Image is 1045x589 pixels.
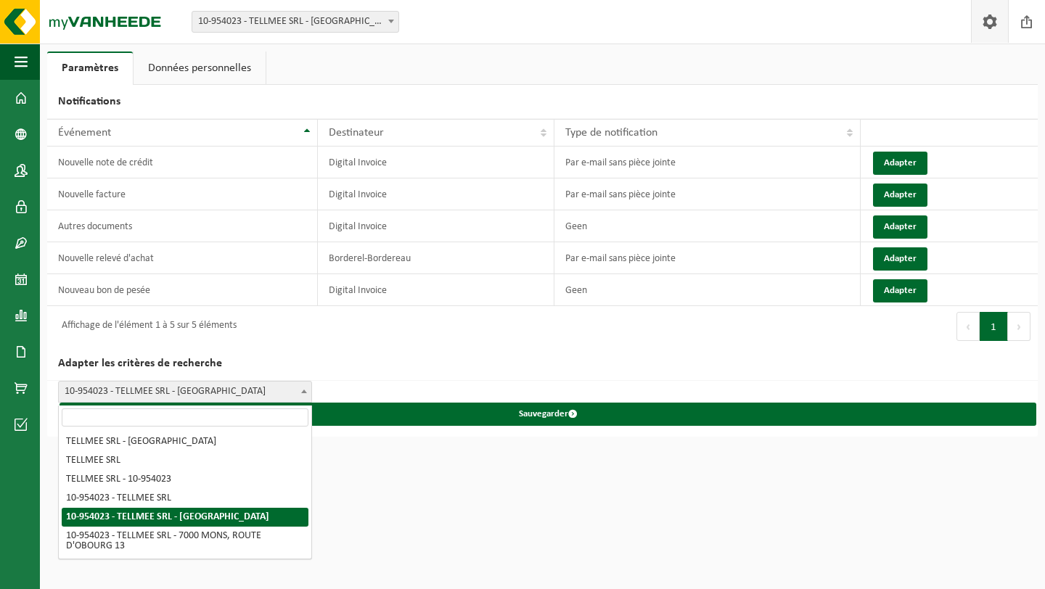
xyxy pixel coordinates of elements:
td: Par e-mail sans pièce jointe [554,242,861,274]
a: Données personnelles [134,52,266,85]
td: Par e-mail sans pièce jointe [554,178,861,210]
td: Digital Invoice [318,147,554,178]
span: Destinateur [329,127,384,139]
span: Événement [58,127,111,139]
button: Next [1008,312,1030,341]
span: 10-954023 - TELLMEE SRL - MONS [192,11,399,33]
button: Adapter [873,215,927,239]
button: Previous [956,312,980,341]
td: Nouveau bon de pesée [47,274,318,306]
a: Paramètres [47,52,133,85]
button: Adapter [873,184,927,207]
td: Digital Invoice [318,210,554,242]
li: TELLMEE SRL [62,451,308,470]
td: Digital Invoice [318,274,554,306]
td: Par e-mail sans pièce jointe [554,147,861,178]
li: 10-954023 - TELLMEE SRL [62,489,308,508]
h2: Notifications [47,85,1038,119]
td: Geen [554,210,861,242]
li: TELLMEE SRL - 10-954023 [62,470,308,489]
button: Adapter [873,279,927,302]
li: 10-954023 - TELLMEE SRL - [GEOGRAPHIC_DATA] [62,508,308,527]
button: Adapter [873,152,927,175]
li: TELLMEE SRL - [GEOGRAPHIC_DATA] [62,432,308,451]
button: Sauvegarder [60,403,1036,426]
button: 1 [980,312,1008,341]
td: Autres documents [47,210,318,242]
td: Geen [554,274,861,306]
span: 10-954023 - TELLMEE SRL - MONS [59,382,311,402]
h2: Adapter les critères de recherche [47,347,1038,381]
span: 10-954023 - TELLMEE SRL - MONS [58,381,312,403]
button: Adapter [873,247,927,271]
td: Nouvelle relevé d'achat [47,242,318,274]
td: Nouvelle facture [47,178,318,210]
span: 10-954023 - TELLMEE SRL - MONS [192,12,398,32]
td: Nouvelle note de crédit [47,147,318,178]
div: Affichage de l'élément 1 à 5 sur 5 éléments [54,313,237,339]
td: Digital Invoice [318,178,554,210]
td: Borderel-Bordereau [318,242,554,274]
li: 10-954023 - TELLMEE SRL - 7000 MONS, ROUTE D'OBOURG 13 [62,527,308,556]
span: Type de notification [565,127,657,139]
